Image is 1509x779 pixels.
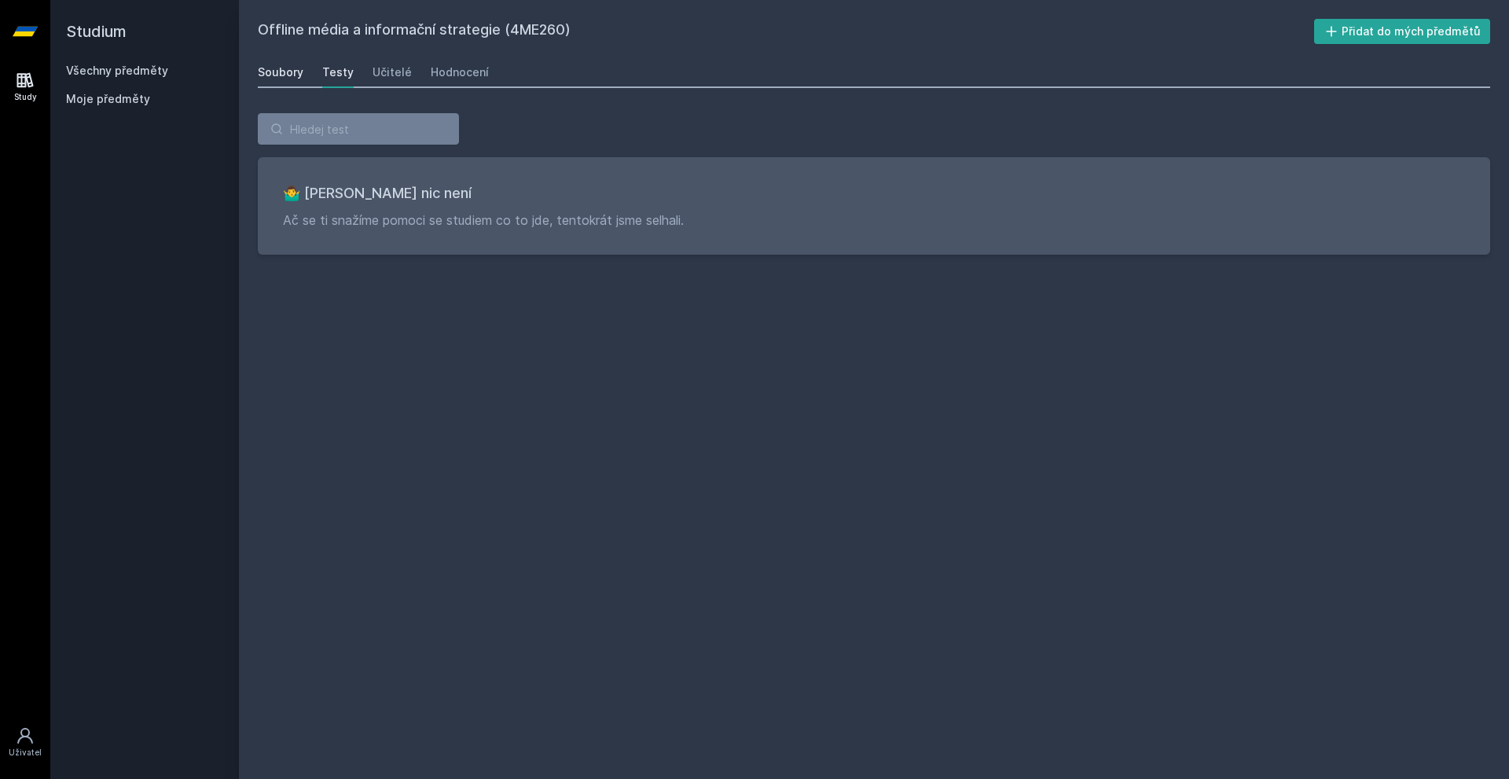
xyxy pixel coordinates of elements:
[3,718,47,766] a: Uživatel
[373,57,412,88] a: Učitelé
[322,57,354,88] a: Testy
[258,64,303,80] div: Soubory
[1314,19,1491,44] button: Přidat do mých předmětů
[258,57,303,88] a: Soubory
[258,19,1314,44] h2: Offline média a informační strategie (4ME260)
[283,211,1465,230] p: Ač se ti snažíme pomoci se studiem co to jde, tentokrát jsme selhali.
[431,64,489,80] div: Hodnocení
[283,182,1465,204] h3: 🤷‍♂️ [PERSON_NAME] nic není
[9,747,42,759] div: Uživatel
[14,91,37,103] div: Study
[3,63,47,111] a: Study
[322,64,354,80] div: Testy
[431,57,489,88] a: Hodnocení
[258,113,459,145] input: Hledej test
[66,64,168,77] a: Všechny předměty
[66,91,150,107] span: Moje předměty
[373,64,412,80] div: Učitelé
